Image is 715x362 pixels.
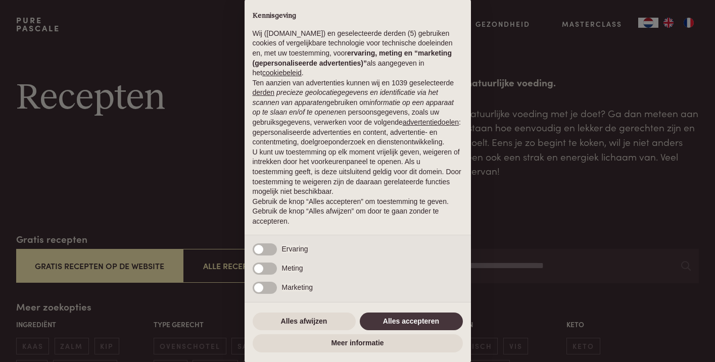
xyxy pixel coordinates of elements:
[253,98,454,117] em: informatie op een apparaat op te slaan en/of te openen
[282,264,303,272] span: Meting
[282,245,308,253] span: Ervaring
[262,69,302,77] a: cookiebeleid
[253,29,463,78] p: Wij ([DOMAIN_NAME]) en geselecteerde derden (5) gebruiken cookies of vergelijkbare technologie vo...
[253,147,463,197] p: U kunt uw toestemming op elk moment vrijelijk geven, weigeren of intrekken door het voorkeurenpan...
[253,49,452,67] strong: ervaring, meting en “marketing (gepersonaliseerde advertenties)”
[253,78,463,147] p: Ten aanzien van advertenties kunnen wij en 1039 geselecteerde gebruiken om en persoonsgegevens, z...
[360,313,463,331] button: Alles accepteren
[253,197,463,227] p: Gebruik de knop “Alles accepteren” om toestemming te geven. Gebruik de knop “Alles afwijzen” om d...
[253,313,356,331] button: Alles afwijzen
[403,118,459,128] button: advertentiedoelen
[253,12,463,21] h2: Kennisgeving
[282,283,313,291] span: Marketing
[253,334,463,352] button: Meer informatie
[253,88,438,107] em: precieze geolocatiegegevens en identificatie via het scannen van apparaten
[253,88,275,98] button: derden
